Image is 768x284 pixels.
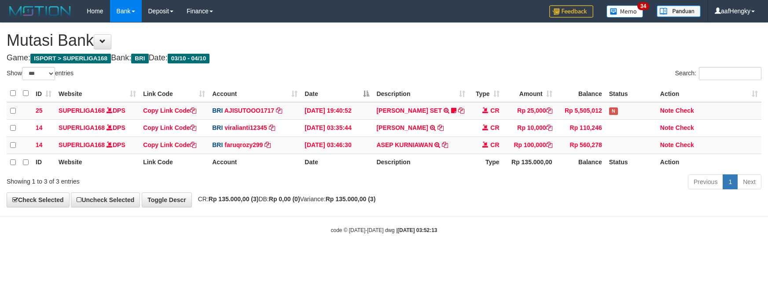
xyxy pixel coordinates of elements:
td: [DATE] 03:35:44 [301,119,373,136]
td: Rp 5,505,012 [556,102,606,120]
span: CR [490,141,499,148]
th: Website: activate to sort column ascending [55,85,140,102]
th: Description: activate to sort column ascending [373,85,468,102]
div: Showing 1 to 3 of 3 entries [7,173,313,186]
a: Copy Rp 10,000 to clipboard [546,124,552,131]
a: Copy Link Code [143,124,196,131]
a: Toggle Descr [142,192,192,207]
th: ID: activate to sort column ascending [32,85,55,102]
a: Previous [688,174,723,189]
td: Rp 100,000 [503,136,556,154]
td: DPS [55,119,140,136]
a: ASEP KURNIAWAN [376,141,433,148]
td: Rp 25,000 [503,102,556,120]
small: code © [DATE]-[DATE] dwg | [331,227,437,233]
td: [DATE] 19:40:52 [301,102,373,120]
strong: [DATE] 03:52:13 [397,227,437,233]
span: 25 [36,107,43,114]
a: SUPERLIGA168 [59,124,105,131]
th: Amount: activate to sort column ascending [503,85,556,102]
strong: Rp 135.000,00 (3) [209,195,259,203]
a: SUPERLIGA168 [59,141,105,148]
a: Next [737,174,761,189]
th: Action [657,154,761,171]
a: Note [660,124,674,131]
a: Copy Link Code [143,141,196,148]
th: Status [606,154,657,171]
a: Copy ASEP KURNIAWAN to clipboard [442,141,448,148]
a: Copy Rp 100,000 to clipboard [546,141,552,148]
a: Copy Rp 25,000 to clipboard [546,107,552,114]
th: ID [32,154,55,171]
label: Search: [675,67,761,80]
a: [PERSON_NAME] [376,124,428,131]
span: CR [490,124,499,131]
span: BRI [131,54,148,63]
th: Rp 135.000,00 [503,154,556,171]
input: Search: [699,67,761,80]
a: Note [660,141,674,148]
a: faruqrozy299 [224,141,263,148]
th: Type [469,154,503,171]
a: 1 [723,174,738,189]
a: SUPERLIGA168 [59,107,105,114]
span: BRI [212,124,223,131]
a: Check [676,107,694,114]
span: Has Note [609,107,618,115]
a: Copy faruqrozy299 to clipboard [265,141,271,148]
span: 14 [36,124,43,131]
th: Link Code: activate to sort column ascending [140,85,209,102]
th: Account: activate to sort column ascending [209,85,301,102]
td: DPS [55,102,140,120]
td: Rp 560,278 [556,136,606,154]
th: Website [55,154,140,171]
span: ISPORT > SUPERLIGA168 [30,54,111,63]
strong: Rp 135.000,00 (3) [326,195,376,203]
a: Copy Link Code [143,107,196,114]
span: CR: DB: Variance: [194,195,376,203]
img: MOTION_logo.png [7,4,73,18]
a: viralianti12345 [224,124,267,131]
td: [DATE] 03:46:30 [301,136,373,154]
th: Account [209,154,301,171]
td: DPS [55,136,140,154]
a: Copy ADAM BAGUS SET to clipboard [458,107,464,114]
strong: Rp 0,00 (0) [269,195,300,203]
th: Date: activate to sort column descending [301,85,373,102]
img: Button%20Memo.svg [606,5,643,18]
span: 14 [36,141,43,148]
a: Note [660,107,674,114]
h4: Game: Bank: Date: [7,54,761,63]
a: Check Selected [7,192,70,207]
img: Feedback.jpg [549,5,593,18]
span: BRI [212,107,223,114]
span: 34 [637,2,649,10]
a: [PERSON_NAME] SET [376,107,442,114]
th: Link Code [140,154,209,171]
img: panduan.png [657,5,701,17]
a: Check [676,124,694,131]
a: Check [676,141,694,148]
th: Status [606,85,657,102]
th: Balance [556,85,606,102]
th: Type: activate to sort column ascending [469,85,503,102]
td: Rp 110,246 [556,119,606,136]
label: Show entries [7,67,73,80]
a: Copy MUHAMAD FIRMAN to clipboard [437,124,444,131]
a: Copy AJISUTOOO1717 to clipboard [276,107,282,114]
th: Date [301,154,373,171]
span: BRI [212,141,223,148]
a: Copy viralianti12345 to clipboard [269,124,275,131]
th: Action: activate to sort column ascending [657,85,761,102]
a: AJISUTOOO1717 [224,107,274,114]
a: Uncheck Selected [71,192,140,207]
th: Description [373,154,468,171]
select: Showentries [22,67,55,80]
td: Rp 10,000 [503,119,556,136]
th: Balance [556,154,606,171]
span: CR [490,107,499,114]
h1: Mutasi Bank [7,32,761,49]
span: 03/10 - 04/10 [168,54,210,63]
